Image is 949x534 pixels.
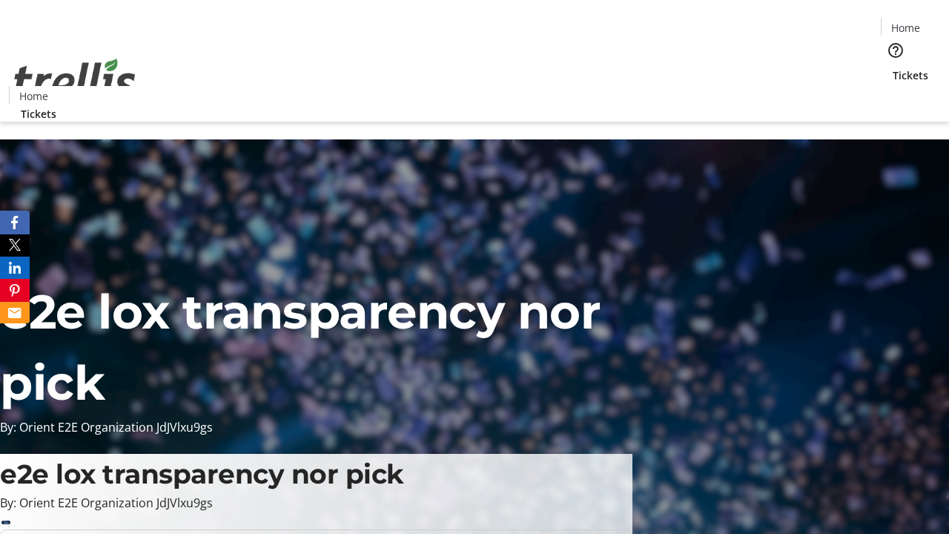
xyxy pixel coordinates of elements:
[9,106,68,122] a: Tickets
[882,20,929,36] a: Home
[10,88,57,104] a: Home
[19,88,48,104] span: Home
[881,67,940,83] a: Tickets
[881,83,910,113] button: Cart
[9,42,141,116] img: Orient E2E Organization JdJVlxu9gs's Logo
[893,67,928,83] span: Tickets
[881,36,910,65] button: Help
[21,106,56,122] span: Tickets
[891,20,920,36] span: Home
